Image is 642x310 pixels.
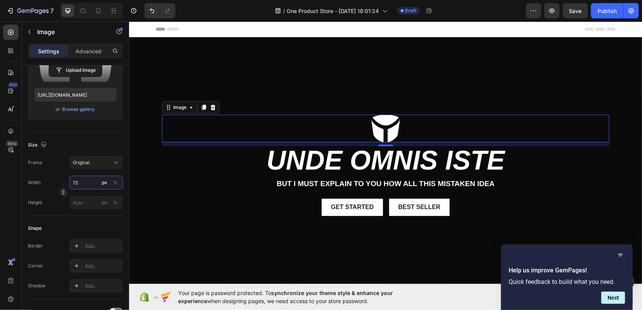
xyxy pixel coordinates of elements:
button: Upload Image [49,63,102,77]
span: Original [73,159,90,166]
div: Image [43,82,59,89]
button: % [100,198,109,207]
div: 450 [7,82,18,88]
button: Original [69,156,123,170]
button: Next question [601,292,625,304]
div: % [113,179,118,186]
div: Add... [85,243,121,250]
button: Get started [193,177,254,195]
p: Settings [38,47,59,55]
div: Best Seller [269,182,311,190]
button: % [100,178,109,187]
input: https://example.com/image.jpg [34,88,117,102]
label: Height [28,199,42,206]
div: Add... [85,263,121,270]
img: gempages_586340701294297947-34aee933-cbaa-4665-83e9-2c47d8c863cd.svg [242,93,271,121]
button: Browse gallery [62,106,95,113]
div: Size [28,140,48,150]
h2: unde omnis iste [33,125,480,153]
span: Draft [405,7,417,14]
button: Best Seller [260,177,321,195]
span: Save [569,8,582,14]
div: Browse gallery [62,106,95,113]
span: / [283,7,285,15]
button: Hide survey [616,251,625,260]
div: px [102,179,107,186]
button: Save [563,3,588,18]
label: Width [28,179,41,186]
span: or [56,105,61,114]
p: But I must explain to you how all this mistaken idea [34,158,480,167]
div: Corner [28,262,43,269]
div: Shadow [28,282,46,289]
div: Border [28,242,43,249]
button: 7 [3,3,57,18]
span: synchronize your theme style & enhance your experience [178,290,393,304]
button: Publish [591,3,623,18]
span: Your page is password protected. To when designing pages, we need access to your store password. [178,289,423,305]
p: Advanced [75,47,102,55]
div: Help us improve GemPages! [509,251,625,304]
button: px [111,178,120,187]
div: Beta [6,140,18,147]
p: Quick feedback to build what you need. [509,278,625,285]
h2: Help us improve GemPages! [509,266,625,275]
div: Get started [202,182,245,190]
div: Undo/Redo [144,3,175,18]
div: Shape [28,225,42,232]
input: px% [69,196,123,209]
div: Publish [598,7,617,15]
label: Frame [28,159,42,166]
span: One Product Store - [DATE] 18:01:24 [287,7,379,15]
p: Image [37,27,102,36]
input: px% [69,176,123,190]
div: Add... [85,283,121,290]
p: 7 [50,6,54,15]
div: px [102,199,107,206]
button: px [111,198,120,207]
div: % [113,199,118,206]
